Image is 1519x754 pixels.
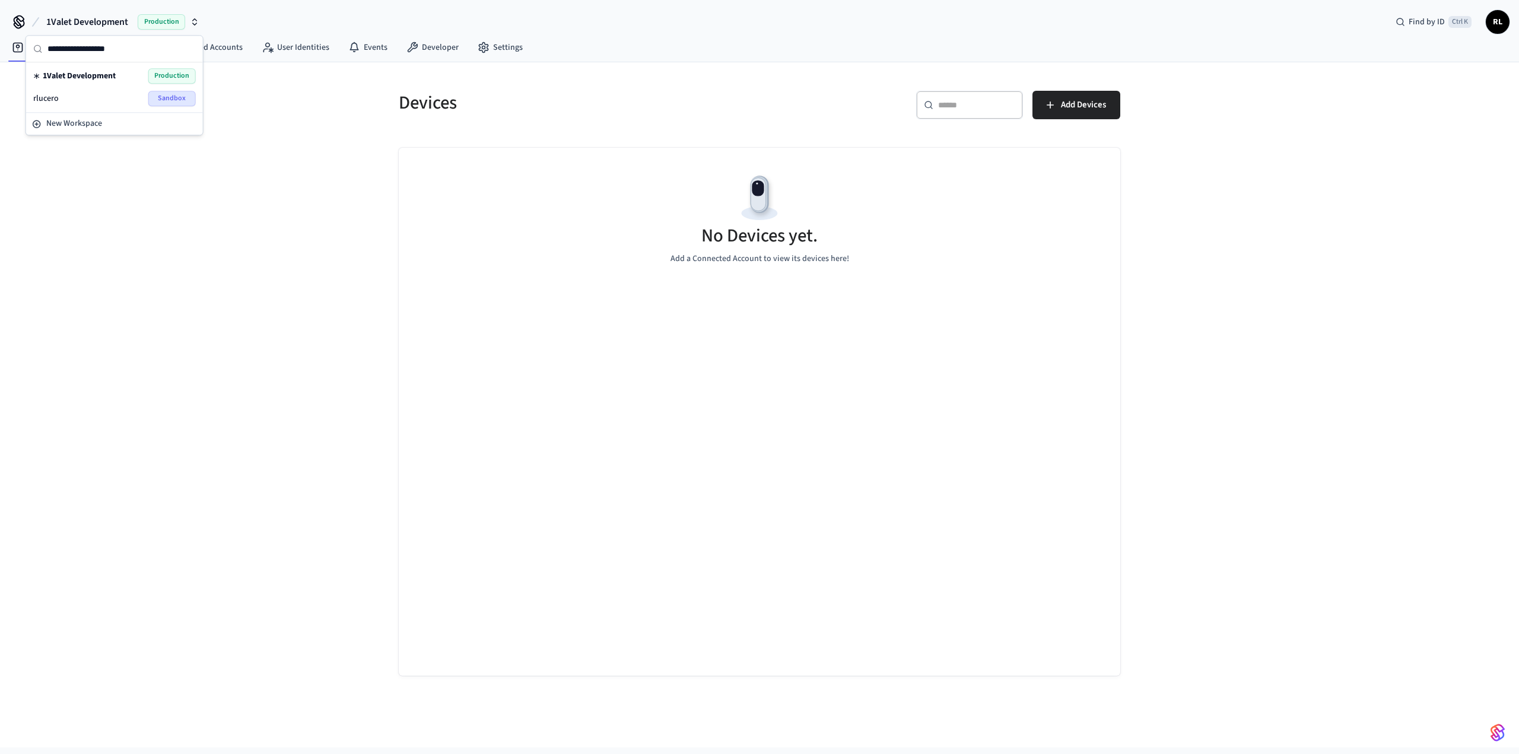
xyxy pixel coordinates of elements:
[1486,10,1510,34] button: RL
[1032,91,1120,119] button: Add Devices
[399,91,752,115] h5: Devices
[1491,723,1505,742] img: SeamLogoGradient.69752ec5.svg
[733,171,786,225] img: Devices Empty State
[26,62,203,112] div: Suggestions
[138,14,185,30] span: Production
[148,68,196,84] span: Production
[46,117,102,130] span: New Workspace
[1409,16,1445,28] span: Find by ID
[701,224,818,248] h5: No Devices yet.
[1487,11,1508,33] span: RL
[1448,16,1472,28] span: Ctrl K
[670,253,849,265] p: Add a Connected Account to view its devices here!
[2,37,64,58] a: Devices
[43,70,116,82] span: 1Valet Development
[339,37,397,58] a: Events
[46,15,128,29] span: 1Valet Development
[1386,11,1481,33] div: Find by IDCtrl K
[1061,97,1106,113] span: Add Devices
[397,37,468,58] a: Developer
[252,37,339,58] a: User Identities
[468,37,532,58] a: Settings
[27,114,202,133] button: New Workspace
[148,91,196,106] span: Sandbox
[33,93,59,104] span: rlucero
